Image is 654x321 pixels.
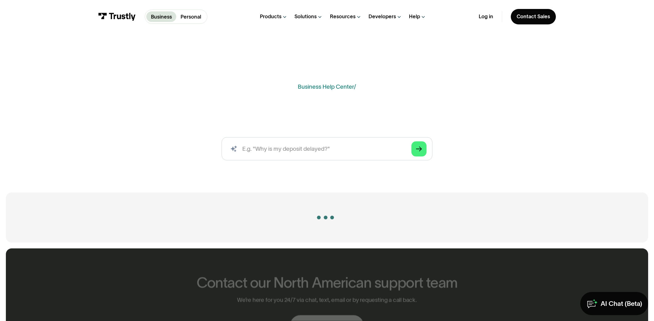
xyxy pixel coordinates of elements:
a: Personal [176,11,206,22]
div: Developers [369,13,396,20]
div: Help [409,13,420,20]
p: Personal [181,13,201,21]
a: Business [146,11,176,22]
div: AI Chat (Beta) [601,299,642,308]
a: Business Help Center [298,83,354,90]
p: Business [151,13,172,21]
h2: Contact our North American support team [197,275,457,291]
a: Log in [479,13,493,20]
div: Contact Sales [517,13,550,20]
div: Resources [330,13,356,20]
div: Solutions [294,13,317,20]
input: search [222,137,432,160]
div: / [354,83,356,90]
img: Trustly Logo [98,13,136,21]
p: We’re here for you 24/7 via chat, text, email or by requesting a call back. [237,296,417,303]
form: Search [222,137,432,160]
a: Contact Sales [511,9,556,24]
a: AI Chat (Beta) [580,292,648,315]
div: Products [260,13,281,20]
